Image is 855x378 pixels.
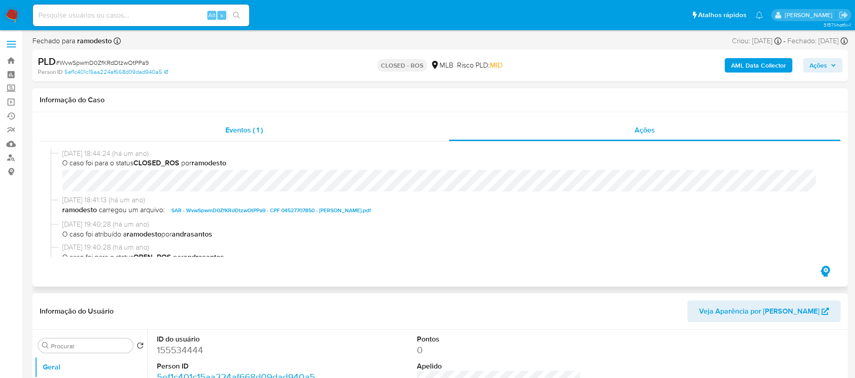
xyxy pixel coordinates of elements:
b: ramodesto [62,205,97,216]
button: search-icon [227,9,246,22]
h1: Informação do Caso [40,96,841,105]
dt: Apelido [417,361,581,371]
div: Criou: [DATE] [732,36,782,46]
dt: ID do usuário [157,334,321,344]
button: Retornar ao pedido padrão [137,342,144,352]
span: MID [490,60,503,70]
b: AML Data Collector [731,58,786,73]
b: ramodesto [127,229,161,239]
span: [DATE] 19:40:28 (há um ano) [62,242,826,252]
input: Procurar [51,342,129,350]
a: 5ef1c401c15aa224af668d09dad940a5 [64,68,168,76]
div: MLB [430,60,453,70]
p: andreia.almeida@mercadolivre.com [785,11,836,19]
span: Ações [635,125,655,135]
button: AML Data Collector [725,58,792,73]
span: O caso foi para o status por [62,158,826,168]
button: SAR - WvwSpwmD0ZfKRdDtzwOtPPa9 - CPF 04527707850 - [PERSON_NAME].pdf [167,205,375,216]
b: CLOSED_ROS [133,158,179,168]
a: Sair [839,10,848,20]
span: [DATE] 19:40:28 (há um ano) [62,219,826,229]
span: carregou um arquivo: [99,205,165,216]
a: Notificações [755,11,763,19]
b: ramodesto [75,36,112,46]
button: Veja Aparência por [PERSON_NAME] [687,301,841,322]
div: Fechado: [DATE] [787,36,848,46]
span: SAR - WvwSpwmD0ZfKRdDtzwOtPPa9 - CPF 04527707850 - [PERSON_NAME].pdf [171,205,371,216]
span: Alt [208,11,215,19]
p: CLOSED - ROS [377,59,427,72]
b: OPEN_ROS [133,252,171,262]
span: Veja Aparência por [PERSON_NAME] [699,301,819,322]
button: Ações [803,58,842,73]
span: - [783,36,786,46]
dt: Pontos [417,334,581,344]
b: ramodesto [192,158,226,168]
b: PLD [38,54,56,68]
h1: Informação do Usuário [40,307,114,316]
b: andrasantos [172,229,212,239]
dd: 0 [417,344,581,356]
span: Ações [809,58,827,73]
span: # WvwSpwmD0ZfKRdDtzwOtPPa9 [56,58,149,67]
span: [DATE] 18:41:13 (há um ano) [62,195,826,205]
input: Pesquise usuários ou casos... [33,9,249,21]
span: Eventos ( 1 ) [225,125,263,135]
span: O caso foi atribuído a por [62,229,826,239]
button: Procurar [42,342,49,349]
span: [DATE] 18:44:24 (há um ano) [62,149,826,159]
b: Person ID [38,68,63,76]
span: Fechado para [32,36,112,46]
b: andrasantos [183,252,224,262]
span: s [220,11,223,19]
span: Atalhos rápidos [698,10,746,20]
button: Geral [35,356,147,378]
span: Risco PLD: [457,60,503,70]
dd: 155534444 [157,344,321,356]
dt: Person ID [157,361,321,371]
span: O caso foi para o status por [62,252,826,262]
